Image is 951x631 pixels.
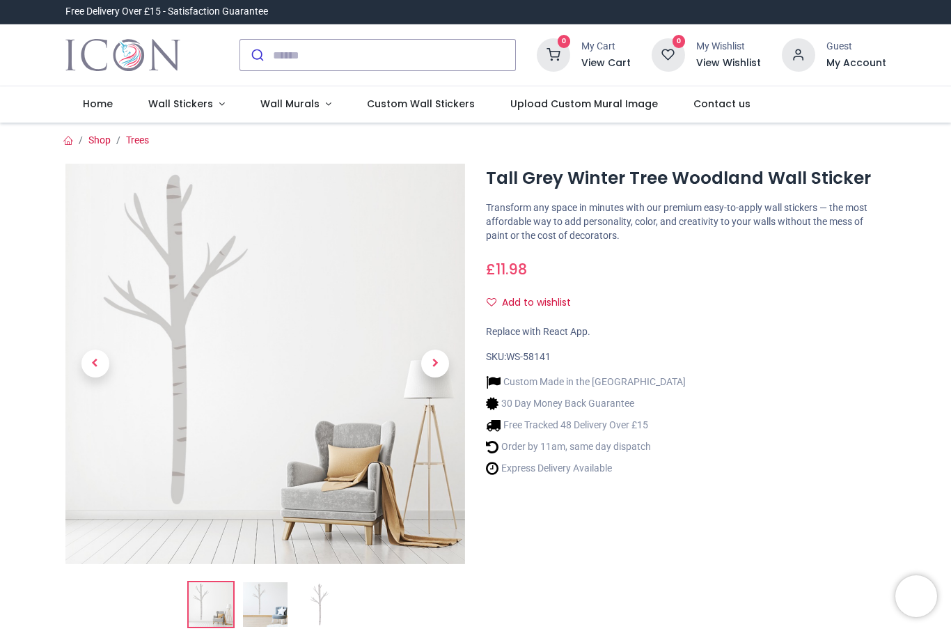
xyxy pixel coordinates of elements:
li: Free Tracked 48 Delivery Over £15 [486,418,686,433]
span: Wall Stickers [148,97,213,111]
a: View Wishlist [696,56,761,70]
img: WS-58141-03 [297,582,342,627]
img: WS-58141-02 [243,582,288,627]
a: Previous [65,224,125,504]
div: Guest [826,40,886,54]
span: Previous [81,350,109,377]
span: WS-58141 [506,351,551,362]
span: Contact us [693,97,750,111]
img: Tall Grey Winter Tree Woodland Wall Sticker [65,164,466,564]
h1: Tall Grey Winter Tree Woodland Wall Sticker [486,166,886,190]
p: Transform any space in minutes with our premium easy-to-apply wall stickers — the most affordable... [486,201,886,242]
span: Home [83,97,113,111]
a: View Cart [581,56,631,70]
span: Next [421,350,449,377]
img: Icon Wall Stickers [65,36,180,75]
span: £ [486,259,527,279]
iframe: Brevo live chat [895,575,937,617]
sup: 0 [673,35,686,48]
a: Logo of Icon Wall Stickers [65,36,180,75]
span: 11.98 [496,259,527,279]
a: Shop [88,134,111,146]
sup: 0 [558,35,571,48]
div: My Cart [581,40,631,54]
button: Add to wishlistAdd to wishlist [486,291,583,315]
span: Wall Murals [260,97,320,111]
a: 0 [537,49,570,60]
div: My Wishlist [696,40,761,54]
div: SKU: [486,350,886,364]
div: Replace with React App. [486,325,886,339]
li: Custom Made in the [GEOGRAPHIC_DATA] [486,375,686,389]
a: Next [405,224,465,504]
a: Wall Stickers [131,86,243,123]
img: Tall Grey Winter Tree Woodland Wall Sticker [189,582,233,627]
li: Order by 11am, same day dispatch [486,439,686,454]
li: Express Delivery Available [486,461,686,476]
button: Submit [240,40,273,70]
iframe: Customer reviews powered by Trustpilot [594,5,886,19]
li: 30 Day Money Back Guarantee [486,396,686,411]
a: Trees [126,134,149,146]
div: Free Delivery Over £15 - Satisfaction Guarantee [65,5,268,19]
span: Upload Custom Mural Image [510,97,658,111]
a: 0 [652,49,685,60]
a: My Account [826,56,886,70]
span: Custom Wall Stickers [367,97,475,111]
a: Wall Murals [242,86,349,123]
i: Add to wishlist [487,297,496,307]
